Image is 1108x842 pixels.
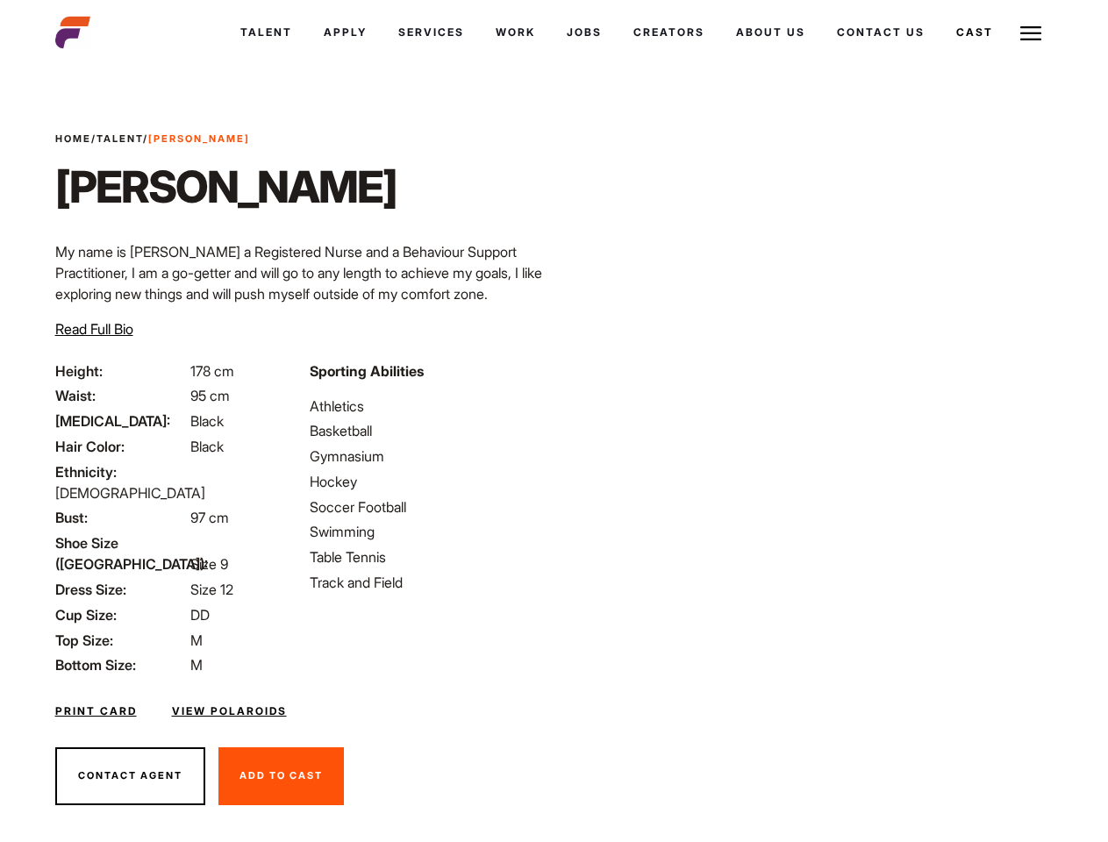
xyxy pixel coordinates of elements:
[55,630,187,651] span: Top Size:
[55,461,187,482] span: Ethnicity:
[190,509,229,526] span: 97 cm
[310,446,543,467] li: Gymnasium
[190,362,234,380] span: 178 cm
[55,654,187,675] span: Bottom Size:
[190,581,233,598] span: Size 12
[55,161,397,213] h1: [PERSON_NAME]
[55,410,187,432] span: [MEDICAL_DATA]:
[310,572,543,593] li: Track and Field
[225,9,308,56] a: Talent
[55,604,187,625] span: Cup Size:
[1020,23,1041,44] img: Burger icon
[190,631,203,649] span: M
[310,521,543,542] li: Swimming
[190,438,224,455] span: Black
[55,360,187,382] span: Height:
[148,132,250,145] strong: [PERSON_NAME]
[55,507,187,528] span: Bust:
[190,387,230,404] span: 95 cm
[940,9,1009,56] a: Cast
[55,132,91,145] a: Home
[720,9,821,56] a: About Us
[55,484,205,502] span: [DEMOGRAPHIC_DATA]
[55,385,187,406] span: Waist:
[310,420,543,441] li: Basketball
[55,15,90,50] img: cropped-aefm-brand-fav-22-square.png
[310,496,543,517] li: Soccer Football
[310,362,424,380] strong: Sporting Abilities
[55,579,187,600] span: Dress Size:
[55,532,187,574] span: Shoe Size ([GEOGRAPHIC_DATA]):
[821,9,940,56] a: Contact Us
[239,769,323,781] span: Add To Cast
[310,396,543,417] li: Athletics
[618,9,720,56] a: Creators
[218,747,344,805] button: Add To Cast
[551,9,618,56] a: Jobs
[382,9,480,56] a: Services
[97,132,143,145] a: Talent
[190,412,224,430] span: Black
[55,747,205,805] button: Contact Agent
[55,243,542,303] span: My name is [PERSON_NAME] a Registered Nurse and a Behaviour Support Practitioner, I am a go-gette...
[190,606,210,624] span: DD
[55,318,133,339] button: Read Full Bio
[55,320,133,338] span: Read Full Bio
[480,9,551,56] a: Work
[310,546,543,567] li: Table Tennis
[55,703,137,719] a: Print Card
[190,656,203,674] span: M
[190,555,228,573] span: Size 9
[172,703,287,719] a: View Polaroids
[55,436,187,457] span: Hair Color:
[310,471,543,492] li: Hockey
[55,132,250,146] span: / /
[308,9,382,56] a: Apply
